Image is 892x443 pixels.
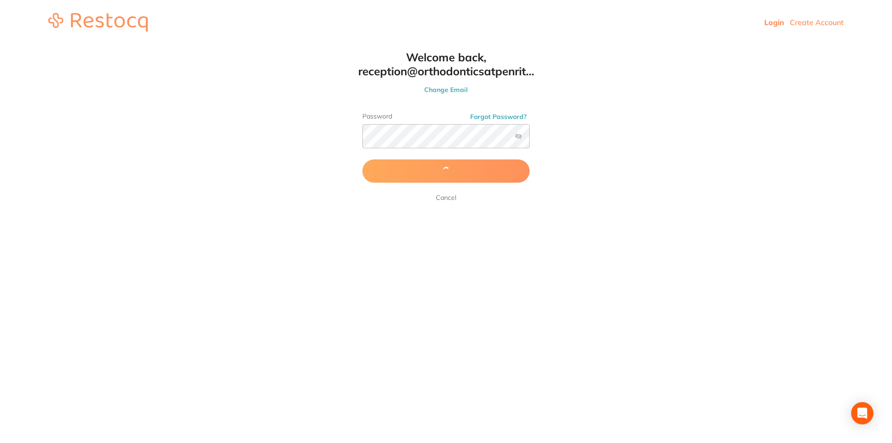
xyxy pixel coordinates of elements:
[344,50,548,78] h1: Welcome back, reception@orthodonticsatpenrit...
[467,112,530,121] button: Forgot Password?
[851,402,873,424] div: Open Intercom Messenger
[344,86,548,94] button: Change Email
[790,18,844,27] a: Create Account
[764,18,784,27] a: Login
[434,192,458,203] a: Cancel
[362,112,530,120] label: Password
[48,13,148,32] img: restocq_logo.svg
